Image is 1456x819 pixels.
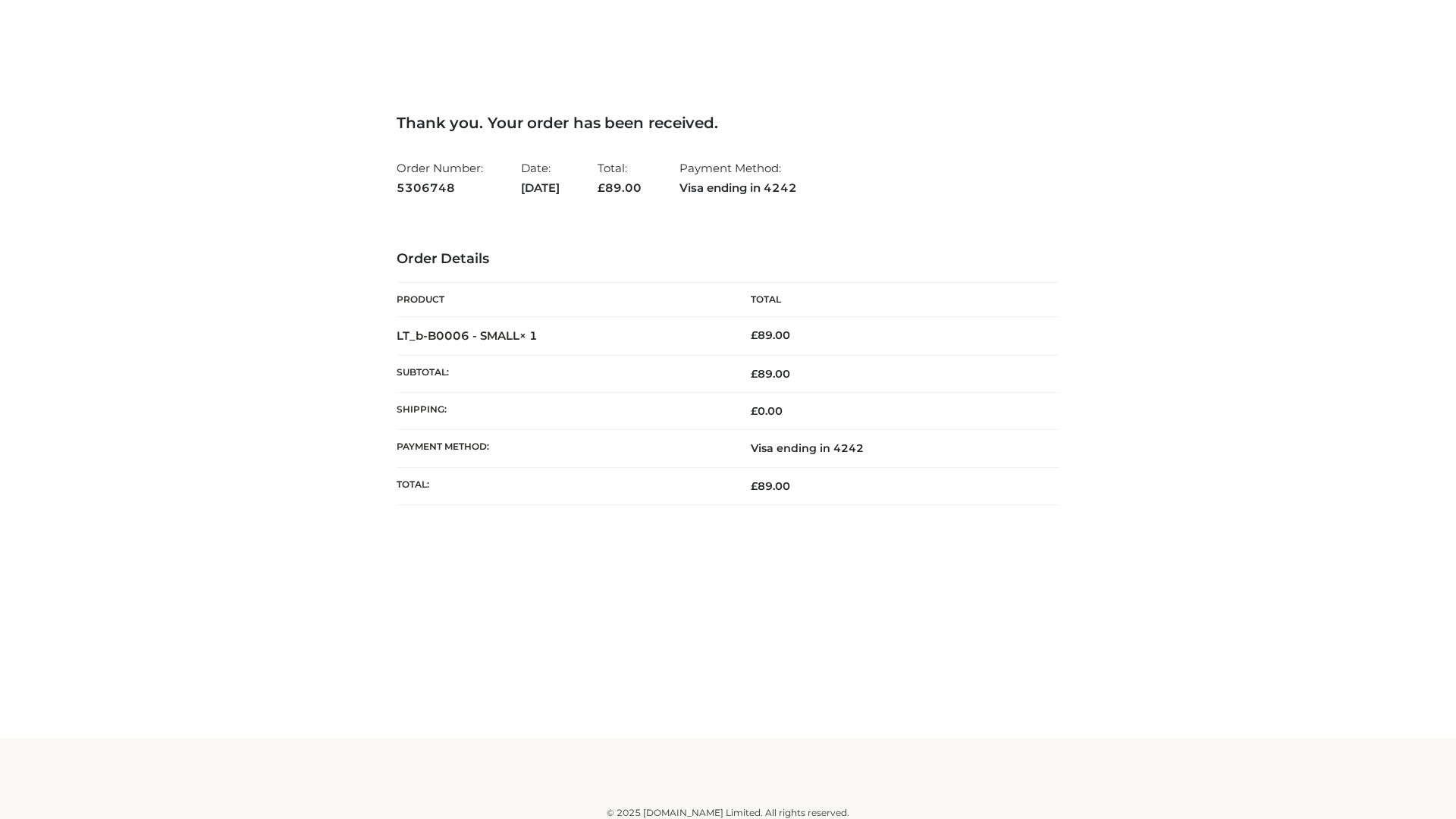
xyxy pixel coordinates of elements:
h3: Thank you. Your order has been received. [397,114,1059,132]
span: £ [598,180,605,195]
th: Product [397,283,728,317]
span: 89.00 [751,367,790,381]
span: £ [751,404,758,418]
h3: Order Details [397,251,1059,268]
th: Total [728,283,1059,317]
li: Order Number: [397,155,483,201]
span: £ [751,367,758,381]
bdi: 0.00 [751,404,783,418]
li: Date: [521,155,560,201]
th: Total: [397,467,728,504]
li: Total: [598,155,642,201]
th: Subtotal: [397,355,728,392]
span: 89.00 [751,479,790,493]
span: 89.00 [598,180,642,195]
strong: [DATE] [521,178,560,198]
td: Visa ending in 4242 [728,430,1059,467]
bdi: 89.00 [751,328,790,342]
strong: LT_b-B0006 - SMALL [397,328,538,343]
strong: 5306748 [397,178,483,198]
span: £ [751,328,758,342]
li: Payment Method: [679,155,797,201]
th: Shipping: [397,393,728,430]
span: £ [751,479,758,493]
th: Payment method: [397,430,728,467]
strong: × 1 [519,328,538,343]
strong: Visa ending in 4242 [679,178,797,198]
